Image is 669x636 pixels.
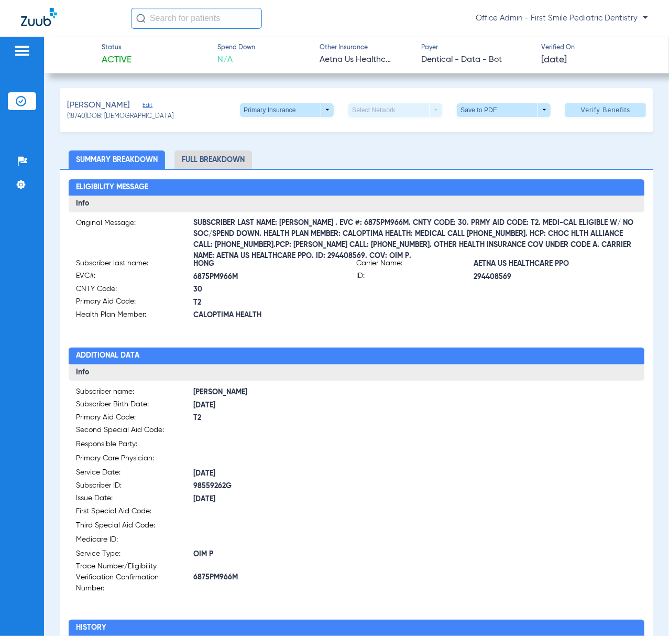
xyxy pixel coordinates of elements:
span: AETNA US HEALTHCARE PPO [474,258,637,270]
span: [DATE] [193,494,356,505]
span: [PERSON_NAME] [67,99,130,112]
span: 6875PM966M [193,572,356,583]
span: Verified On [541,44,652,53]
button: Verify Benefits [565,103,646,117]
span: N/A [217,53,255,67]
span: [PERSON_NAME] [193,387,356,398]
span: T2 [193,297,356,308]
span: Subscriber Birth Date: [76,399,193,412]
input: Search for patients [131,8,262,29]
h2: Eligibility Message [69,179,644,196]
span: ID: [357,271,474,284]
span: CALOPTIMA HEALTH [193,310,356,321]
span: Verify Benefits [581,106,631,114]
span: Carrier Name: [357,258,474,271]
span: [DATE] [193,400,356,411]
span: Payer [421,44,532,53]
span: (18740) DOB: [DEMOGRAPHIC_DATA] [67,112,173,122]
span: Office Admin - First Smile Pediatric Dentistry [476,13,648,24]
span: Primary Care Physician: [76,453,193,467]
img: Search Icon [136,14,146,23]
span: 98559262G [193,481,356,492]
span: T2 [193,413,356,424]
span: Medicare ID: [76,534,193,548]
span: 294408569 [474,272,637,283]
img: Zuub Logo [21,8,57,26]
span: HONG [193,258,356,270]
iframe: Chat Widget [617,586,669,636]
span: EVC#: [76,271,193,284]
button: Save to PDF [457,103,551,117]
span: Primary Aid Code: [76,412,193,425]
span: Original Message: [76,218,193,245]
span: [DATE] [541,53,567,67]
span: 6875PM966M [193,272,356,283]
span: Service Type: [76,548,193,562]
span: Second Special Aid Code: [76,425,193,439]
span: Active [102,53,131,67]
span: First Special Aid Code: [76,506,193,520]
span: Aetna Us Healthcare Ppo [320,53,393,67]
span: Spend Down [217,44,255,53]
span: Responsible Party: [76,439,193,453]
span: Edit [142,102,152,112]
span: Third Special Aid Code: [76,520,193,534]
span: Issue Date: [76,493,193,506]
span: SUBSCRIBER LAST NAME: [PERSON_NAME] . EVC #: 6875PM966M. CNTY CODE: 30. PRMY AID CODE: T2. MEDI-C... [193,234,637,245]
span: Service Date: [76,467,193,480]
span: [DATE] [193,468,356,479]
button: Primary Insurance [240,103,334,117]
h3: Info [69,196,644,212]
h2: Additional Data [69,348,644,364]
li: Summary Breakdown [69,150,165,169]
span: Subscriber ID: [76,480,193,493]
span: Other Insurance [320,44,393,53]
span: Subscriber last name: [76,258,193,271]
span: CNTY Code: [76,284,193,297]
span: Dentical - Data - Bot [421,53,532,67]
span: Trace Number/Eligibility Verification Confirmation Number: [76,561,193,594]
span: Health Plan Member: [76,309,193,322]
h3: Info [69,364,644,381]
img: hamburger-icon [14,45,30,57]
span: Status [102,44,131,53]
span: 30 [193,284,356,295]
span: OIM P [193,549,356,560]
span: Subscriber name: [76,386,193,400]
li: Full Breakdown [174,150,252,169]
span: Primary Aid Code: [76,296,193,309]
